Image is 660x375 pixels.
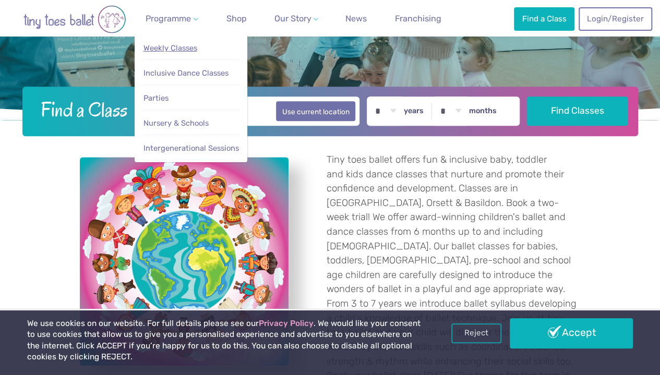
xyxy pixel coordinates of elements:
span: Parties [143,93,169,103]
button: Find Classes [527,96,628,126]
span: Franchising [395,14,441,23]
p: We use cookies on our website. For full details please see our . We would like your consent to us... [27,318,421,363]
a: News [341,8,371,29]
span: Our Story [274,14,311,23]
button: Use current location [276,101,356,121]
span: Inclusive Dance Classes [143,68,229,78]
span: Shop [226,14,247,23]
a: Inclusive Dance Classes [142,64,239,83]
a: Privacy Policy [259,319,314,328]
img: tiny toes ballet [12,5,137,33]
a: Accept [510,318,633,348]
label: months [469,106,497,116]
span: Programme [146,14,191,23]
a: Reject [451,323,501,343]
a: View full-size image [80,157,289,366]
span: Intergenerational Sessions [143,143,239,153]
a: Weekly Classes [142,39,239,58]
a: Intergenerational Sessions [142,139,239,158]
span: Nursery & Schools [143,118,209,128]
h2: Find a Class [32,96,148,123]
a: Programme [141,8,202,29]
a: Nursery & Schools [142,114,239,133]
a: Franchising [391,8,446,29]
a: Shop [222,8,251,29]
span: News [345,14,367,23]
a: Find a Class [514,7,574,30]
label: years [404,106,424,116]
a: Login/Register [579,7,652,30]
span: Weekly Classes [143,43,197,53]
a: Our Story [270,8,322,29]
a: Parties [142,89,239,108]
